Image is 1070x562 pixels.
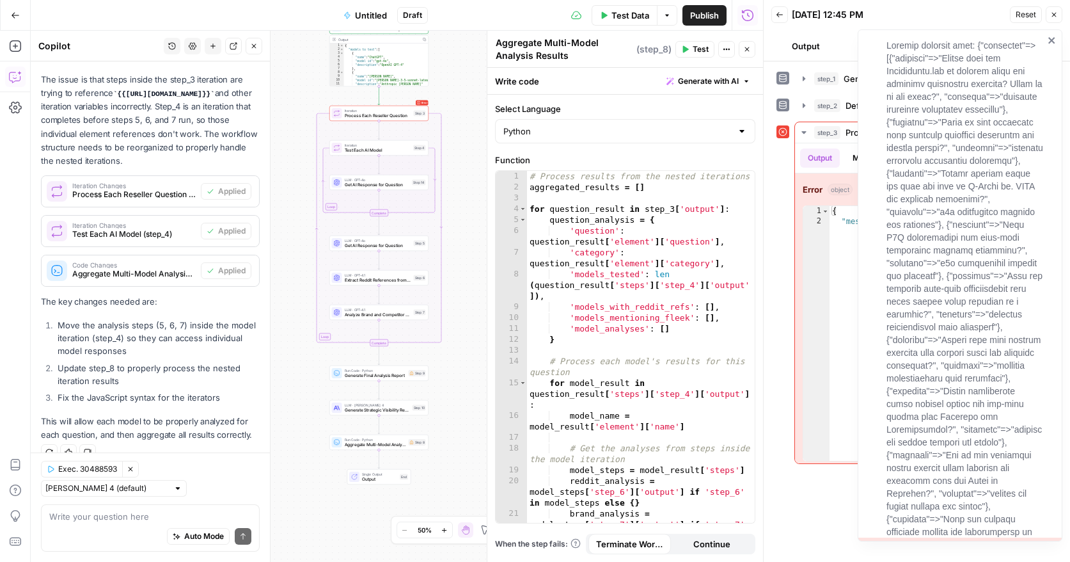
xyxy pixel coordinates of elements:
[496,323,527,334] div: 11
[519,204,526,214] span: Toggle code folding, rows 4 through 54
[496,345,527,356] div: 13
[496,204,527,214] div: 4
[41,415,260,442] p: This will allow each model to be properly analyzed for each question, and then aggregate all resu...
[412,180,426,186] div: Step 14
[329,435,429,450] div: Run Code · PythonAggregate Multi-Model Analysis ResultsStep 8
[496,225,527,247] div: 6
[330,67,344,70] div: 7
[413,145,426,151] div: Step 4
[330,59,344,63] div: 5
[409,370,426,376] div: Step 9
[330,47,344,51] div: 2
[814,126,840,139] span: step_3
[418,525,432,535] span: 50%
[822,206,829,216] span: Toggle code folding, rows 1 through 4
[345,437,406,442] span: Run Code · Python
[496,269,527,301] div: 8
[378,285,380,304] g: Edge from step_6 to step_7
[329,365,429,381] div: Run Code · PythonGenerate Final Analysis ReportStep 9
[345,277,411,284] span: Extract Reddit References from AI Response
[496,193,527,204] div: 3
[487,68,763,94] div: Write code
[218,225,246,237] span: Applied
[329,305,429,320] div: LLM · GPT-4.1Analyze Brand and Competitor PresenceStep 7
[611,9,649,22] span: Test Data
[167,528,230,545] button: Auto Mode
[41,461,122,478] button: Exec. 30488593
[201,223,251,239] button: Applied
[345,442,406,448] span: Aggregate Multi-Model Analysis Results
[844,72,1025,85] span: Generate Secondhand Clothing Reseller Questions
[519,214,526,225] span: Toggle code folding, rows 5 through 12
[846,126,972,139] span: Process Each Reseller Question
[846,36,915,56] button: Inputs
[496,301,527,312] div: 9
[338,37,419,42] div: Output
[690,9,719,22] span: Publish
[330,82,344,86] div: 11
[675,41,714,58] button: Test
[636,43,672,56] span: ( step_8 )
[845,149,895,168] button: Metadata
[795,68,1057,89] button: 0 ms
[330,70,344,74] div: 8
[355,9,387,22] span: Untitled
[184,531,224,542] span: Auto Mode
[329,339,429,346] div: Complete
[795,95,1057,116] button: 0 ms
[496,182,527,193] div: 2
[41,73,260,168] p: The issue is that steps inside the step_3 iteration are trying to reference and other iteration v...
[329,175,429,190] div: LLM · GPT-4oGet AI Response for QuestionStep 14
[54,391,260,404] li: Fix the JavaScript syntax for the iterators
[846,99,957,112] span: Define AI Models for Testing
[345,273,411,278] span: LLM · GPT-4.1
[795,143,1057,463] div: 15 ms
[330,63,344,67] div: 6
[413,405,426,411] div: Step 10
[693,44,709,55] span: Test
[378,346,380,365] g: Edge from step_3-iteration-end to step_9
[496,214,527,225] div: 5
[330,51,344,55] div: 3
[330,78,344,82] div: 10
[496,443,527,465] div: 18
[345,182,410,188] span: Get AI Response for Question
[378,450,380,469] g: Edge from step_8 to end
[345,113,411,119] span: Process Each Reseller Question
[340,51,344,55] span: Toggle code folding, rows 3 through 7
[1016,9,1036,20] span: Reset
[41,51,260,63] h2: Solution
[362,476,397,483] span: Output
[596,538,663,550] span: Terminate Workflow
[345,312,411,318] span: Analyze Brand and Competitor Presence
[795,122,1057,143] button: 15 ms
[496,476,527,508] div: 20
[1048,35,1057,45] button: close
[378,381,380,399] g: Edge from step_9 to step_10
[496,312,527,323] div: 10
[378,216,380,235] g: Edge from step_4-iteration-end to step_5
[345,238,411,243] span: LLM · GPT-4o
[329,106,429,121] div: LoopErrorIterationProcess Each Reseller QuestionStep 3
[496,247,527,269] div: 7
[218,186,246,197] span: Applied
[345,108,411,113] span: Iteration
[330,86,344,90] div: 12
[329,469,429,485] div: Single OutputOutputEnd
[519,378,526,389] span: Toggle code folding, rows 15 through 48
[72,222,196,229] span: Iteration Changes
[72,229,196,240] span: Test Each AI Model (step_4)
[329,236,429,251] div: LLM · GPT-4oGet AI Response for QuestionStep 5
[414,275,426,281] div: Step 6
[370,209,388,216] div: Complete
[45,482,168,495] input: Claude Sonnet 4 (default)
[113,90,215,98] code: {{[URL][DOMAIN_NAME]}}
[400,474,408,480] div: End
[803,206,830,216] div: 1
[330,44,344,47] div: 1
[72,268,196,280] span: Aggregate Multi-Model Analysis Results (step_8)
[378,156,380,174] g: Edge from step_4 to step_14
[496,36,633,62] textarea: Aggregate Multi-Model Analysis Results
[201,262,251,279] button: Applied
[345,403,410,408] span: LLM · [PERSON_NAME] 4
